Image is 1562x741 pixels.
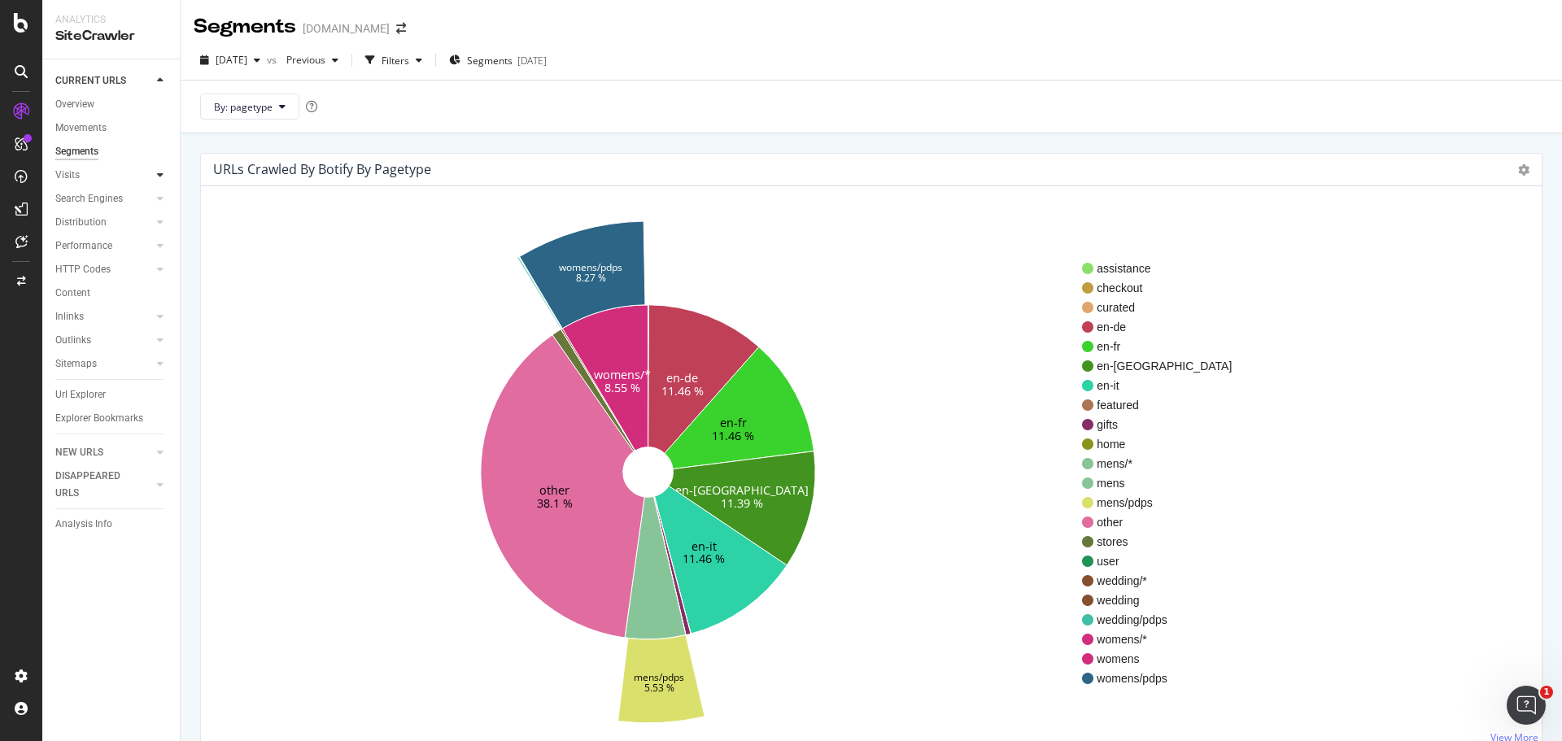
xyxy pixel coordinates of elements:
span: mens/pdps [1097,495,1232,511]
a: Search Engines [55,190,152,207]
a: DISAPPEARED URLS [55,468,152,502]
a: Outlinks [55,332,152,349]
text: en-fr [720,415,747,430]
div: [DOMAIN_NAME] [303,20,390,37]
div: Visits [55,167,80,184]
span: en-de [1097,319,1232,335]
a: Sitemaps [55,355,152,373]
a: Performance [55,238,152,255]
iframe: Intercom live chat [1507,686,1546,725]
a: Segments [55,143,168,160]
div: Segments [194,13,296,41]
a: Url Explorer [55,386,168,403]
span: featured [1097,397,1232,413]
a: CURRENT URLS [55,72,152,89]
div: CURRENT URLS [55,72,126,89]
span: vs [267,53,280,67]
span: curated [1097,299,1232,316]
button: Previous [280,47,345,73]
text: 5.53 % [644,681,674,695]
span: gifts [1097,416,1232,433]
div: HTTP Codes [55,261,111,278]
span: wedding/pdps [1097,612,1232,628]
span: en-it [1097,377,1232,394]
div: Outlinks [55,332,91,349]
div: Url Explorer [55,386,106,403]
span: mens [1097,475,1232,491]
span: user [1097,553,1232,569]
a: Overview [55,96,168,113]
text: 11.46 % [712,428,754,443]
div: Analytics [55,13,167,27]
text: 8.27 % [576,271,606,285]
span: en-fr [1097,338,1232,355]
span: Previous [280,53,325,67]
a: Explorer Bookmarks [55,410,168,427]
span: 2025 Sep. 8th [216,53,247,67]
span: Segments [467,54,513,68]
span: By: pagetype [214,100,273,114]
span: en-[GEOGRAPHIC_DATA] [1097,358,1232,374]
text: 11.46 % [683,551,725,566]
text: 8.55 % [604,380,640,395]
span: stores [1097,534,1232,550]
a: Movements [55,120,168,137]
span: other [1097,514,1232,530]
a: HTTP Codes [55,261,152,278]
a: NEW URLS [55,444,152,461]
text: other [539,482,569,498]
div: Distribution [55,214,107,231]
text: mens/pdps [635,670,685,684]
button: Segments[DATE] [443,47,553,73]
span: womens/* [1097,631,1232,647]
text: 38.1 % [537,495,573,511]
div: arrow-right-arrow-left [396,23,406,34]
span: 1 [1540,686,1553,699]
button: Filters [359,47,429,73]
div: SiteCrawler [55,27,167,46]
text: 11.46 % [661,383,704,399]
div: Sitemaps [55,355,97,373]
span: wedding/* [1097,573,1232,589]
button: [DATE] [194,47,267,73]
button: By: pagetype [200,94,299,120]
span: assistance [1097,260,1232,277]
div: Analysis Info [55,516,112,533]
span: mens/* [1097,455,1232,472]
div: NEW URLS [55,444,103,461]
div: Filters [382,54,409,68]
text: en-it [692,538,717,553]
div: Content [55,285,90,302]
a: Distribution [55,214,152,231]
span: womens/pdps [1097,670,1232,687]
h4: URLs Crawled By Botify By pagetype [213,159,431,181]
text: en-[GEOGRAPHIC_DATA] [675,482,809,497]
div: Movements [55,120,107,137]
div: [DATE] [517,54,547,68]
i: Options [1518,164,1529,176]
span: home [1097,436,1232,452]
text: womens/pdps [559,260,622,274]
div: Inlinks [55,308,84,325]
div: Segments [55,143,98,160]
div: Explorer Bookmarks [55,410,143,427]
text: 11.39 % [721,495,763,510]
span: womens [1097,651,1232,667]
div: DISAPPEARED URLS [55,468,137,502]
div: Overview [55,96,94,113]
a: Inlinks [55,308,152,325]
a: Visits [55,167,152,184]
text: womens/* [594,367,651,382]
div: Performance [55,238,112,255]
div: Search Engines [55,190,123,207]
a: Content [55,285,168,302]
span: checkout [1097,280,1232,296]
a: Analysis Info [55,516,168,533]
span: wedding [1097,592,1232,608]
text: en-de [666,370,698,386]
